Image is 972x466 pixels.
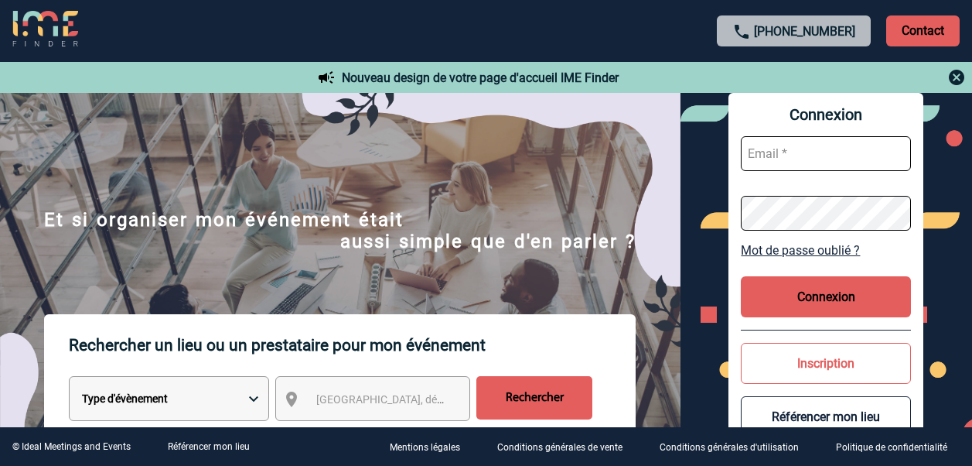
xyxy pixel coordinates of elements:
[12,441,131,452] div: © Ideal Meetings and Events
[741,276,911,317] button: Connexion
[390,443,460,454] p: Mentions légales
[741,136,911,171] input: Email *
[168,441,250,452] a: Référencer mon lieu
[316,393,531,406] span: [GEOGRAPHIC_DATA], département, région...
[647,440,824,454] a: Conditions générales d'utilisation
[836,443,947,454] p: Politique de confidentialité
[660,443,799,454] p: Conditions générales d'utilisation
[485,440,647,454] a: Conditions générales de vente
[741,105,911,124] span: Connexion
[741,243,911,258] a: Mot de passe oublié ?
[497,443,622,454] p: Conditions générales de vente
[69,314,636,376] p: Rechercher un lieu ou un prestataire pour mon événement
[754,24,855,39] a: [PHONE_NUMBER]
[732,22,751,41] img: call-24-px.png
[886,15,960,46] p: Contact
[824,440,972,454] a: Politique de confidentialité
[741,396,911,437] button: Référencer mon lieu
[377,440,485,454] a: Mentions légales
[741,343,911,384] button: Inscription
[476,376,592,420] input: Rechercher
